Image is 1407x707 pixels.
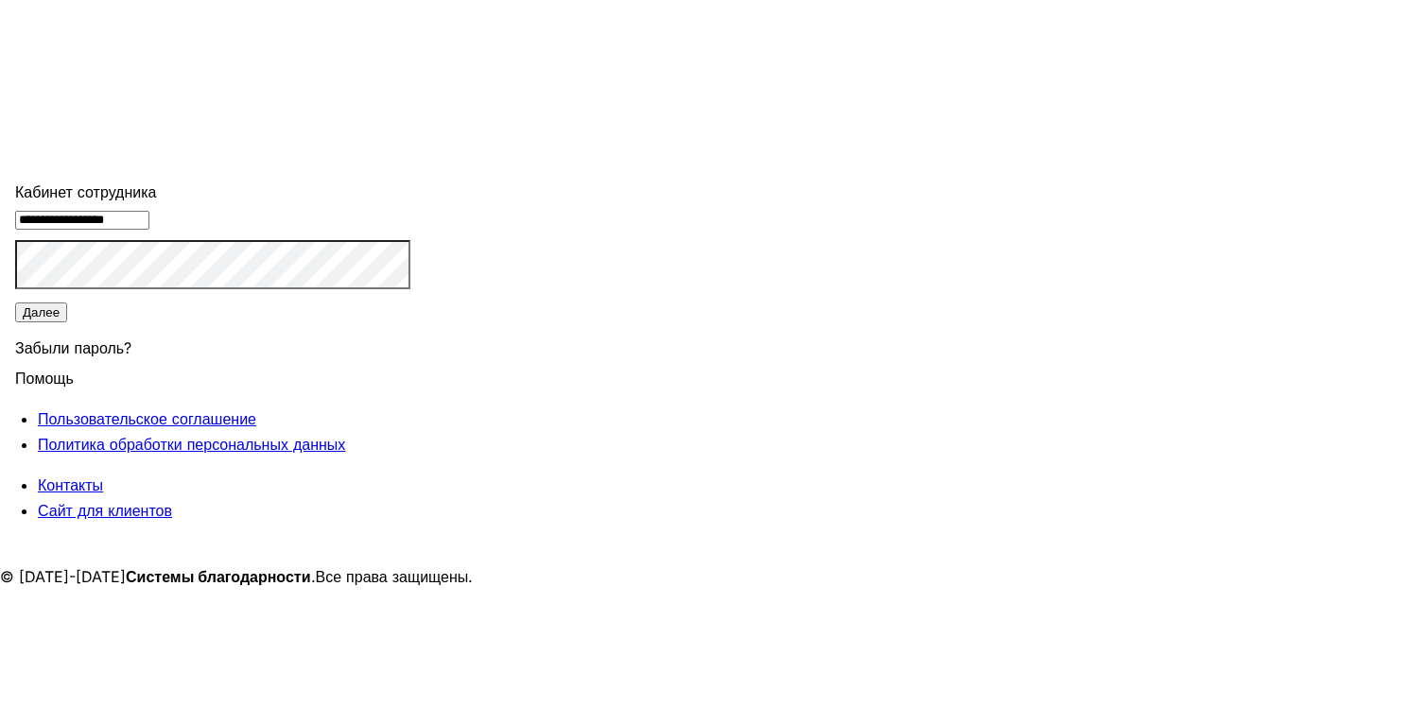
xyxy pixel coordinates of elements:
[38,435,345,454] a: Политика обработки персональных данных
[15,357,74,388] span: Помощь
[38,475,103,494] a: Контакты
[15,302,67,322] button: Далее
[38,409,256,428] a: Пользовательское соглашение
[316,567,474,586] span: Все права защищены.
[15,324,410,366] div: Забыли пароль?
[126,567,311,586] strong: Системы благодарности
[38,501,172,520] a: Сайт для клиентов
[15,180,410,205] div: Кабинет сотрудника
